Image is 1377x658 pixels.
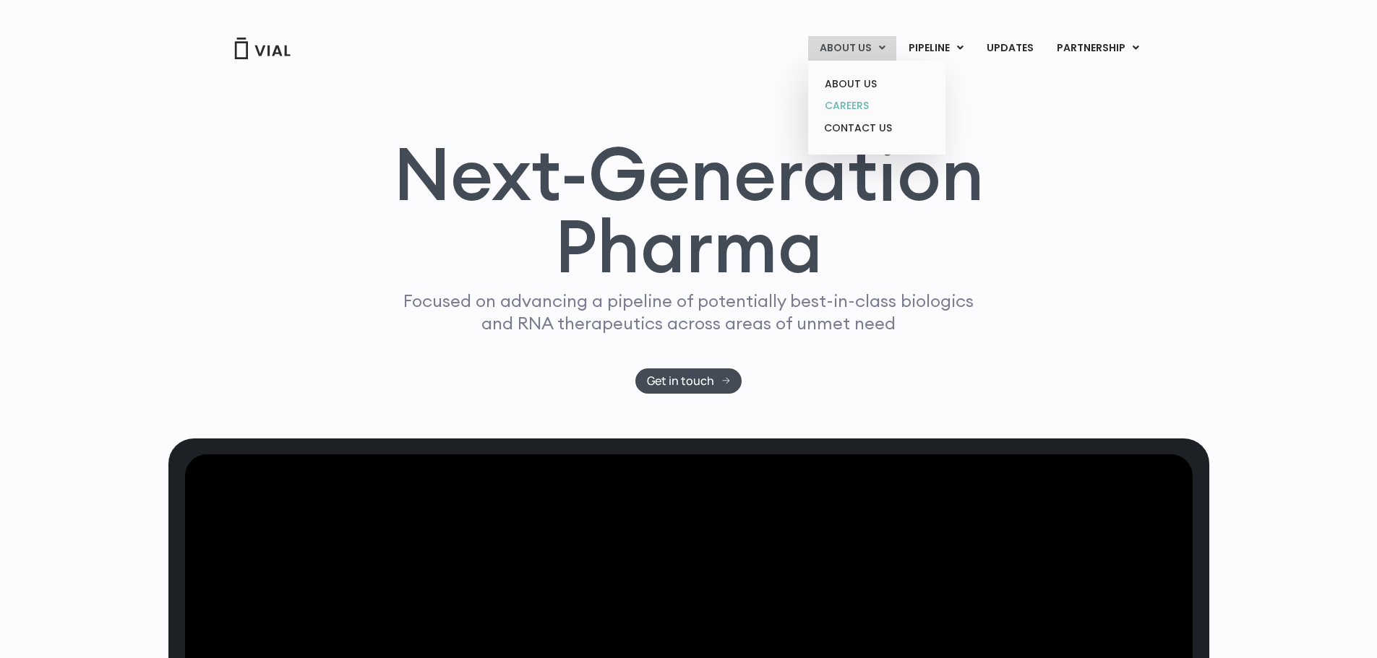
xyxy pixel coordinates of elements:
a: PARTNERSHIPMenu Toggle [1045,36,1151,61]
p: Focused on advancing a pipeline of potentially best-in-class biologics and RNA therapeutics acros... [398,290,980,334]
a: CONTACT US [813,117,940,140]
span: Get in touch [647,376,714,386]
a: ABOUT USMenu Toggle [808,36,896,61]
img: Vial Logo [233,38,291,59]
h1: Next-Generation Pharma [376,137,1002,283]
a: Get in touch [635,368,742,394]
a: ABOUT US [813,73,940,95]
a: PIPELINEMenu Toggle [897,36,974,61]
a: UPDATES [975,36,1044,61]
a: CAREERS [813,95,940,117]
